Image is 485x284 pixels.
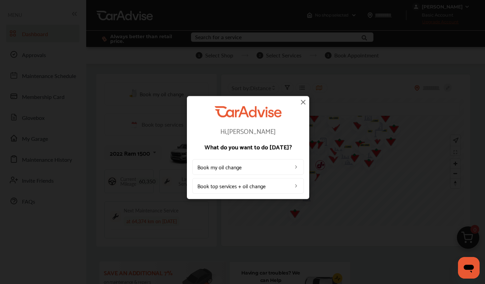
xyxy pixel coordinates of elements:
[192,178,304,193] a: Book top services + oil change
[192,127,304,134] p: Hi, [PERSON_NAME]
[192,144,304,150] p: What do you want to do [DATE]?
[215,106,282,117] img: CarAdvise Logo
[293,183,299,188] img: left_arrow_icon.0f472efe.svg
[299,98,307,106] img: close-icon.a004319c.svg
[293,164,299,170] img: left_arrow_icon.0f472efe.svg
[458,257,480,279] iframe: Button to launch messaging window
[192,159,304,175] a: Book my oil change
